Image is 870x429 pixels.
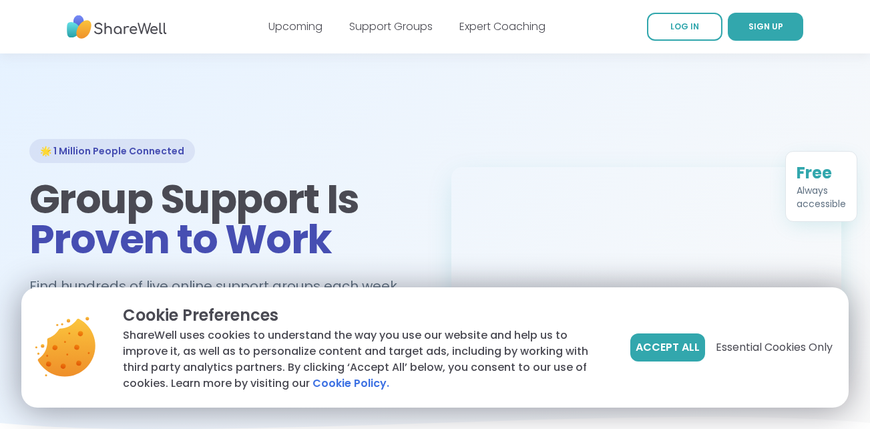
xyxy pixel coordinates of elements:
[29,139,195,163] div: 🌟 1 Million People Connected
[268,19,322,34] a: Upcoming
[29,211,332,267] span: Proven to Work
[29,179,419,259] h1: Group Support Is
[636,339,700,355] span: Accept All
[728,13,803,41] a: SIGN UP
[647,13,722,41] a: LOG IN
[349,19,433,34] a: Support Groups
[123,327,609,392] p: ShareWell uses cookies to understand the way you use our website and help us to improve it, as we...
[459,19,546,34] a: Expert Coaching
[312,376,389,392] a: Cookie Policy.
[67,9,167,45] img: ShareWell Nav Logo
[123,303,609,327] p: Cookie Preferences
[797,162,846,184] div: Free
[748,21,783,32] span: SIGN UP
[670,21,699,32] span: LOG IN
[716,339,833,355] span: Essential Cookies Only
[29,275,414,297] h2: Find hundreds of live online support groups each week.
[630,333,705,362] button: Accept All
[797,184,846,210] div: Always accessible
